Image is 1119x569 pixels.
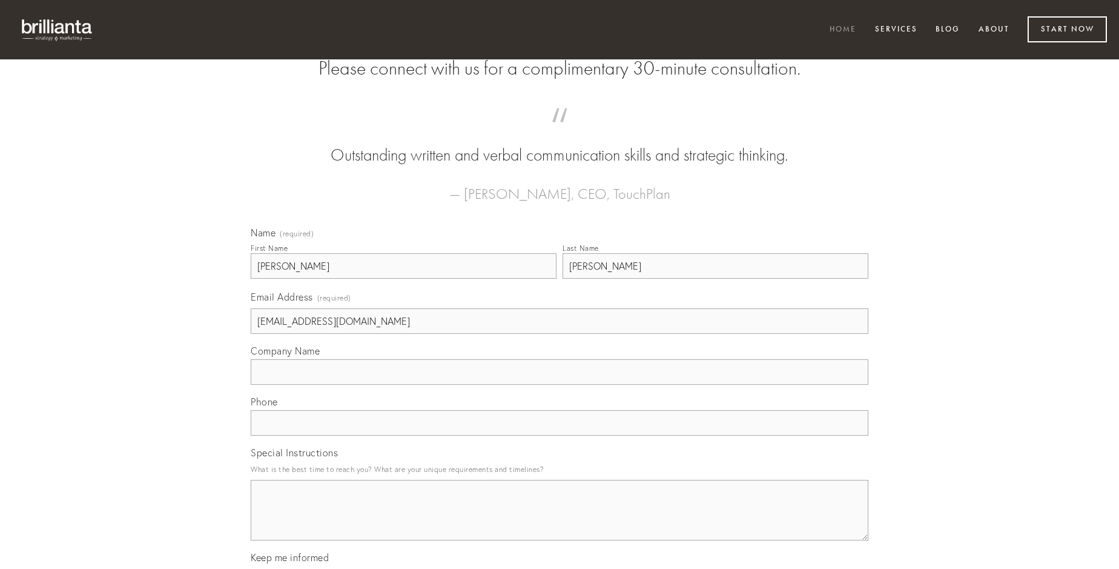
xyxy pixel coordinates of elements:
[563,244,599,253] div: Last Name
[251,396,278,408] span: Phone
[270,120,849,144] span: “
[1028,16,1107,42] a: Start Now
[251,291,313,303] span: Email Address
[280,230,314,238] span: (required)
[251,551,329,564] span: Keep me informed
[867,20,925,40] a: Services
[251,345,320,357] span: Company Name
[317,290,351,306] span: (required)
[251,227,276,239] span: Name
[270,167,849,206] figcaption: — [PERSON_NAME], CEO, TouchPlan
[251,461,868,477] p: What is the best time to reach you? What are your unique requirements and timelines?
[971,20,1017,40] a: About
[251,447,338,459] span: Special Instructions
[251,244,288,253] div: First Name
[270,120,849,167] blockquote: Outstanding written and verbal communication skills and strategic thinking.
[12,12,103,47] img: brillianta - research, strategy, marketing
[928,20,968,40] a: Blog
[251,57,868,80] h2: Please connect with us for a complimentary 30-minute consultation.
[822,20,864,40] a: Home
